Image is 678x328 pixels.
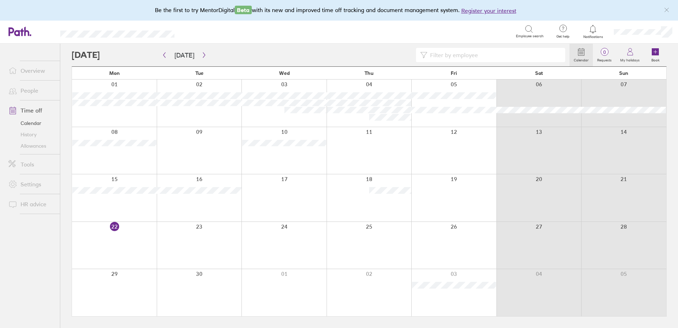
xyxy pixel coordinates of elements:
button: [DATE] [169,49,200,61]
a: Settings [3,177,60,191]
a: Calendar [569,44,593,66]
span: Fri [451,70,457,76]
a: People [3,83,60,98]
span: Notifications [582,35,605,39]
input: Filter by employee [427,48,561,62]
label: Calendar [569,56,593,62]
span: Wed [279,70,290,76]
label: Book [647,56,664,62]
span: Tue [195,70,204,76]
label: Requests [593,56,616,62]
a: Tools [3,157,60,171]
div: Be the first to try MentorDigital with its new and improved time off tracking and document manage... [155,6,523,15]
a: History [3,129,60,140]
a: My holidays [616,44,644,66]
a: Notifications [582,24,605,39]
span: Sun [619,70,628,76]
span: Thu [365,70,373,76]
label: My holidays [616,56,644,62]
a: 0Requests [593,44,616,66]
a: Allowances [3,140,60,152]
span: Get help [551,34,574,39]
button: Register your interest [461,6,516,15]
span: Mon [109,70,120,76]
span: Employee search [516,34,544,38]
div: Search [194,28,212,34]
a: Time off [3,103,60,117]
a: Overview [3,64,60,78]
span: Sat [535,70,543,76]
span: 0 [593,49,616,55]
a: Calendar [3,117,60,129]
span: Beta [235,6,252,14]
a: Book [644,44,667,66]
a: HR advice [3,197,60,211]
